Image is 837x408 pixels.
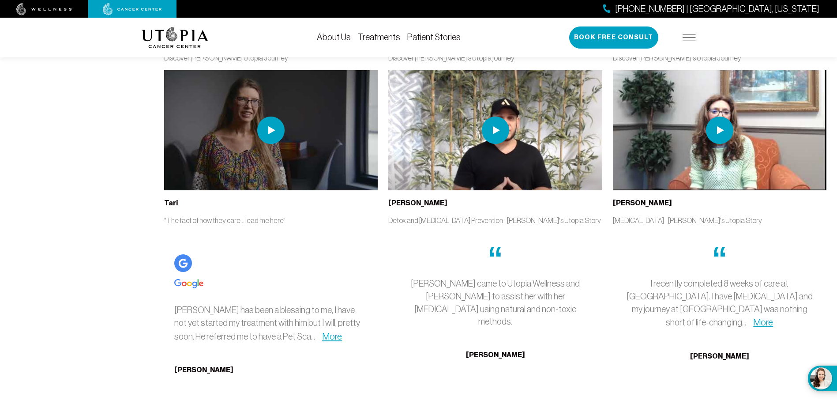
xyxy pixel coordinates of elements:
img: play icon [706,117,733,144]
b: Tari [164,199,178,207]
img: play icon [257,117,285,144]
p: Discover [PERSON_NAME]'s Utopia journey [388,53,602,63]
img: play icon [482,117,509,144]
img: thumbnail [613,70,826,190]
a: Treatments [358,32,400,42]
b: [PERSON_NAME] [388,199,447,207]
b: [PERSON_NAME] [613,199,672,207]
button: Book Free Consult [569,26,658,49]
span: “ [488,240,503,277]
img: thumbnail [164,70,378,190]
p: I recently completed 8 weeks of care at [GEOGRAPHIC_DATA]. I have [MEDICAL_DATA] and my journey a... [623,277,816,329]
b: [PERSON_NAME] [174,366,233,374]
a: More [322,331,342,341]
img: icon-hamburger [683,34,696,41]
a: About Us [317,32,351,42]
a: More [753,317,773,327]
img: cancer center [103,3,162,15]
p: [MEDICAL_DATA] - [PERSON_NAME]'s Utopia Story [613,215,826,225]
span: “ [712,240,727,277]
b: [PERSON_NAME] [690,352,749,360]
p: Discover [PERSON_NAME]'s Utopia Journey [613,53,826,63]
p: [PERSON_NAME] has been a blessing to me, I have not yet started my treatment with him but I will,... [174,304,368,343]
p: Discover [PERSON_NAME] Utopia Journey [164,53,378,63]
a: [PHONE_NUMBER] | [GEOGRAPHIC_DATA], [US_STATE] [603,3,819,15]
img: logo [142,27,208,48]
img: wellness [16,3,72,15]
span: [PHONE_NUMBER] | [GEOGRAPHIC_DATA], [US_STATE] [615,3,819,15]
p: "The fact of how they care... lead me here" [164,215,378,225]
img: Google [174,254,192,272]
p: Detox and [MEDICAL_DATA] Prevention - [PERSON_NAME]'s Utopia Story [388,215,602,225]
img: Google [174,279,203,288]
img: thumbnail [388,70,602,190]
b: [PERSON_NAME] [466,351,525,359]
p: [PERSON_NAME] came to Utopia Wellness and [PERSON_NAME] to assist her with her [MEDICAL_DATA] usi... [398,277,592,328]
a: Patient Stories [407,32,461,42]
